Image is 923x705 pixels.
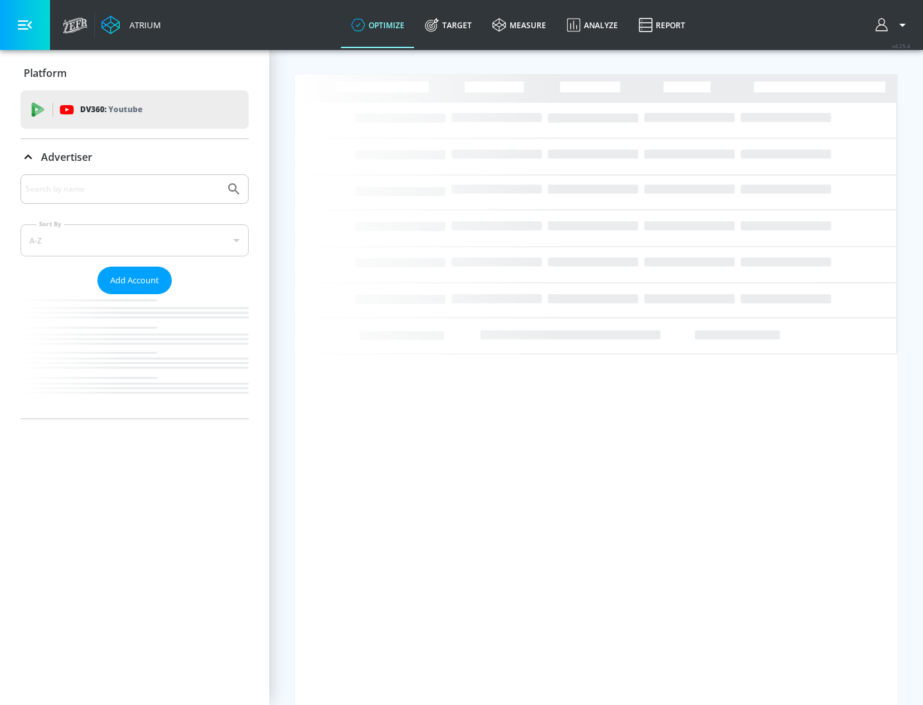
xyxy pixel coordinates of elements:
[21,90,249,129] div: DV360: Youtube
[21,139,249,175] div: Advertiser
[415,2,482,48] a: Target
[80,103,142,117] p: DV360:
[21,174,249,419] div: Advertiser
[26,181,220,197] input: Search by name
[892,42,910,49] span: v 4.25.4
[24,66,67,80] p: Platform
[21,55,249,91] div: Platform
[110,273,159,288] span: Add Account
[41,150,92,164] p: Advertiser
[97,267,172,294] button: Add Account
[341,2,415,48] a: optimize
[556,2,628,48] a: Analyze
[108,103,142,116] p: Youtube
[482,2,556,48] a: measure
[21,224,249,256] div: A-Z
[37,220,64,228] label: Sort By
[21,294,249,419] nav: list of Advertiser
[628,2,695,48] a: Report
[124,19,161,31] div: Atrium
[101,15,161,35] a: Atrium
